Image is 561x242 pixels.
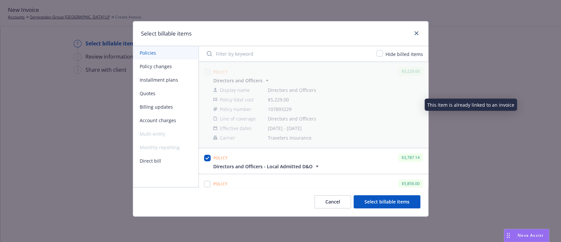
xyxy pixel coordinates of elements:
span: Policy total cost [220,96,254,103]
div: $3,787.14 [398,153,423,162]
span: Monthly reporting [133,141,199,154]
span: Line of coverage [220,115,256,122]
button: Nova Assist [504,229,549,242]
div: $5,229.00 [398,67,423,75]
button: Directors and Officers [213,77,270,84]
button: Installment plans [133,73,199,87]
span: Policy [213,181,228,187]
span: Policy [213,155,228,161]
span: Effective dates [220,125,252,132]
span: Directors and Officers [213,77,263,84]
span: $5,229.00 [268,96,289,103]
button: Direct bill [133,154,199,168]
a: close [412,29,420,37]
input: Filter by keyword [203,47,372,60]
span: Policy [213,69,228,75]
span: Hide billed items [386,51,423,57]
button: Cancel [315,195,351,208]
h1: Select billable items [141,29,192,38]
span: Directors and Officers [268,87,423,94]
span: Travelers Insurance [268,134,423,141]
span: Policy$5,229.00Directors and OfficersDisplay nameDirectors and OfficersPolicy total cost$5,229.00... [199,62,428,148]
button: Policy changes [133,60,199,73]
button: Quotes [133,87,199,100]
span: Directors and Officers [268,115,423,122]
button: Directors and Officers - Local Admitted D&O [213,163,320,170]
span: Carrier [220,134,235,141]
div: Drag to move [504,229,512,242]
span: Directors and Officers - Local Admitted D&O [213,163,313,170]
button: Account charges [133,114,199,127]
button: Policies [133,46,199,60]
span: Display name [220,87,250,94]
span: 107893229 [268,106,423,113]
span: Nova Assist [518,232,544,238]
span: [DATE] - [DATE] [268,125,423,132]
span: Multi-entity [133,127,199,141]
button: Billing updates [133,100,199,114]
span: Policy number [220,106,251,113]
button: Select billable items [354,195,420,208]
div: $5,856.00 [398,179,423,188]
